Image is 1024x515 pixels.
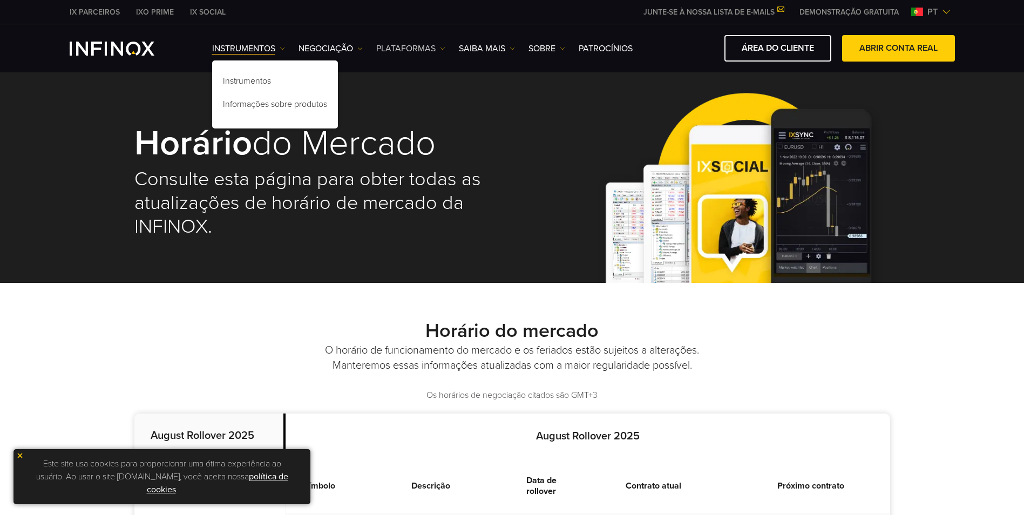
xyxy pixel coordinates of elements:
h1: do mercado [134,125,497,162]
strong: August Rollover 2025 [536,430,640,443]
a: INFINOX [62,6,128,18]
a: INFINOX Logo [70,42,180,56]
a: INFINOX MENU [791,6,907,18]
th: Próximo contrato [732,459,890,513]
th: Data de rollover [508,459,575,513]
strong: Horário do mercado [425,319,599,342]
a: ÁREA DO CLIENTE [724,35,831,62]
strong: August Rollover 2025 [151,429,254,442]
a: PLATAFORMAS [376,42,445,55]
a: Instrumentos [212,71,338,94]
a: Patrocínios [579,42,633,55]
a: INFINOX [182,6,234,18]
h2: Consulte esta página para obter todas as atualizações de horário de mercado da INFINOX. [134,167,497,239]
a: ABRIR CONTA REAL [842,35,955,62]
a: Saiba mais [459,42,515,55]
a: Informações sobre produtos [212,94,338,118]
a: NEGOCIAÇÃO [299,42,363,55]
a: INFINOX [128,6,182,18]
a: Instrumentos [212,42,285,55]
strong: Horário [134,122,252,165]
span: pt [923,5,942,18]
th: Símbolo [286,459,353,513]
img: yellow close icon [16,452,24,459]
p: Os horários de negociação citados são GMT+3 [134,389,890,402]
th: Descrição [353,459,508,513]
a: JUNTE-SE À NOSSA LISTA DE E-MAILS [635,8,791,17]
p: O horário de funcionamento do mercado e os feriados estão sujeitos a alterações. Manteremos essas... [299,343,725,373]
a: SOBRE [528,42,565,55]
th: Contrato atual [574,459,732,513]
p: Este site usa cookies para proporcionar uma ótima experiência ao usuário. Ao usar o site [DOMAIN_... [19,455,305,499]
